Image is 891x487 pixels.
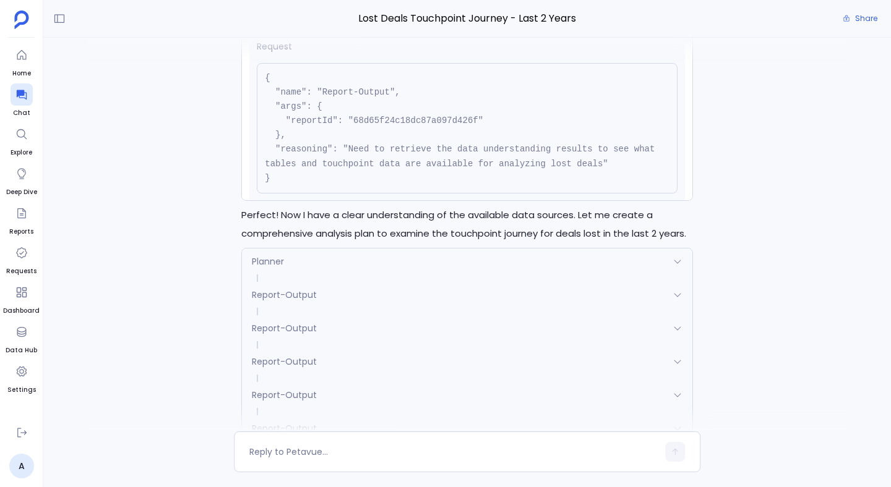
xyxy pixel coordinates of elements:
[835,10,885,27] button: Share
[7,385,36,395] span: Settings
[6,242,37,276] a: Requests
[855,14,877,23] span: Share
[241,206,693,243] p: Perfect! Now I have a clear understanding of the available data sources. Let me create a comprehe...
[9,454,34,478] a: A
[257,63,678,193] pre: { "name": "Report-Output", "args": { "reportId": "68d65f24c18dc87a097d426f" }, "reasoning": "Need...
[6,321,37,355] a: Data Hub
[6,163,37,197] a: Deep Dive
[252,322,317,334] span: Report-Output
[252,289,317,301] span: Report-Output
[252,389,317,401] span: Report-Output
[11,148,33,158] span: Explore
[234,11,700,27] span: Lost Deals Touchpoint Journey - Last 2 Years
[11,123,33,158] a: Explore
[11,69,33,78] span: Home
[11,83,33,118] a: Chat
[11,108,33,118] span: Chat
[3,306,40,316] span: Dashboard
[3,281,40,316] a: Dashboard
[252,355,317,368] span: Report-Output
[6,345,37,355] span: Data Hub
[6,187,37,197] span: Deep Dive
[7,360,36,395] a: Settings
[11,44,33,78] a: Home
[6,266,37,276] span: Requests
[14,11,29,29] img: petavue logo
[252,255,284,268] span: Planner
[9,227,33,237] span: Reports
[9,202,33,237] a: Reports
